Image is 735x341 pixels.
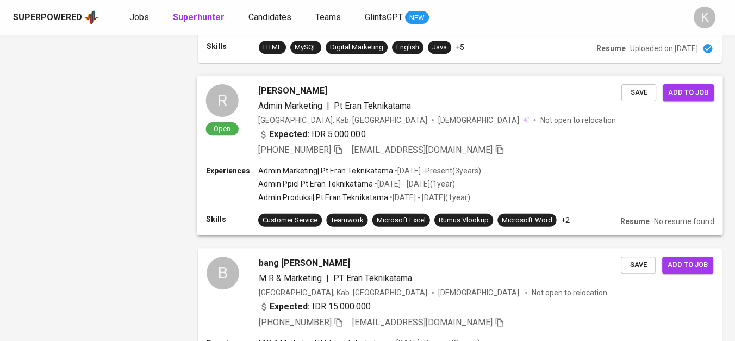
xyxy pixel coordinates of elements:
div: R [206,84,239,116]
div: IDR 15.000.000 [259,300,371,313]
p: Resume [620,215,650,226]
p: • [DATE] - [DATE] ( 1 year ) [373,178,455,189]
a: Jobs [129,11,151,24]
p: +5 [456,42,464,53]
p: No resume found [654,215,714,226]
p: • [DATE] - Present ( 3 years ) [393,165,481,176]
div: Superpowered [13,11,82,24]
span: [PERSON_NAME] [258,84,327,97]
a: Superhunter [173,11,227,24]
span: GlintsGPT [365,12,403,22]
span: Save [626,259,650,271]
div: Digital Marketing [330,42,383,53]
span: | [327,100,329,113]
span: [PHONE_NUMBER] [259,317,332,327]
div: Java [432,42,447,53]
img: app logo [84,9,99,26]
span: | [326,272,329,285]
button: Save [621,257,656,274]
span: PT Eran Teknikatama [333,273,412,283]
div: [GEOGRAPHIC_DATA], Kab. [GEOGRAPHIC_DATA] [258,115,427,126]
p: +2 [561,214,570,225]
div: Customer Service [263,215,317,225]
button: Add to job [662,257,713,274]
p: • [DATE] - [DATE] ( 1 year ) [388,191,470,202]
p: Resume [596,43,626,54]
span: Pt Eran Teknikatama [334,101,410,111]
span: [DEMOGRAPHIC_DATA] [438,287,521,298]
span: [EMAIL_ADDRESS][DOMAIN_NAME] [352,317,493,327]
p: Admin Marketing | Pt Eran Teknikatama [258,165,393,176]
span: Teams [315,12,341,22]
a: Candidates [248,11,294,24]
span: [PHONE_NUMBER] [258,145,331,155]
span: Candidates [248,12,291,22]
div: MySQL [295,42,317,53]
b: Expected: [269,128,309,141]
p: Experiences [206,165,258,176]
span: bang [PERSON_NAME] [259,257,350,270]
div: B [207,257,239,289]
p: Uploaded on [DATE] [630,43,698,54]
div: English [396,42,419,53]
span: [EMAIL_ADDRESS][DOMAIN_NAME] [352,145,493,155]
span: Jobs [129,12,149,22]
span: NEW [405,13,429,23]
p: Not open to relocation [540,115,615,126]
button: Add to job [663,84,714,101]
div: Microsoft Excel [377,215,426,225]
div: Microsoft Word [502,215,552,225]
p: Skills [207,41,259,52]
a: GlintsGPT NEW [365,11,429,24]
button: Save [621,84,656,101]
span: Add to job [668,259,708,271]
span: Add to job [668,86,708,98]
p: Not open to relocation [532,287,607,298]
span: M R & Marketing [259,273,322,283]
a: Superpoweredapp logo [13,9,99,26]
div: K [694,7,715,28]
div: IDR 5.000.000 [258,128,366,141]
p: Admin Ppic | Pt Eran Teknikatama [258,178,373,189]
span: Save [627,86,651,98]
p: Admin Produksi | Pt Eran Teknikatama [258,191,388,202]
span: [DEMOGRAPHIC_DATA] [438,115,521,126]
a: Teams [315,11,343,24]
div: [GEOGRAPHIC_DATA], Kab. [GEOGRAPHIC_DATA] [259,287,427,298]
div: HTML [263,42,282,53]
b: Superhunter [173,12,225,22]
span: Admin Marketing [258,101,322,111]
div: Rumus Vlookup [439,215,489,225]
b: Expected: [270,300,310,313]
div: Teamwork [331,215,363,225]
p: Skills [206,213,258,224]
a: ROpen[PERSON_NAME]Admin Marketing|Pt Eran Teknikatama[GEOGRAPHIC_DATA], Kab. [GEOGRAPHIC_DATA][DE... [198,76,722,235]
span: Open [209,124,235,133]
